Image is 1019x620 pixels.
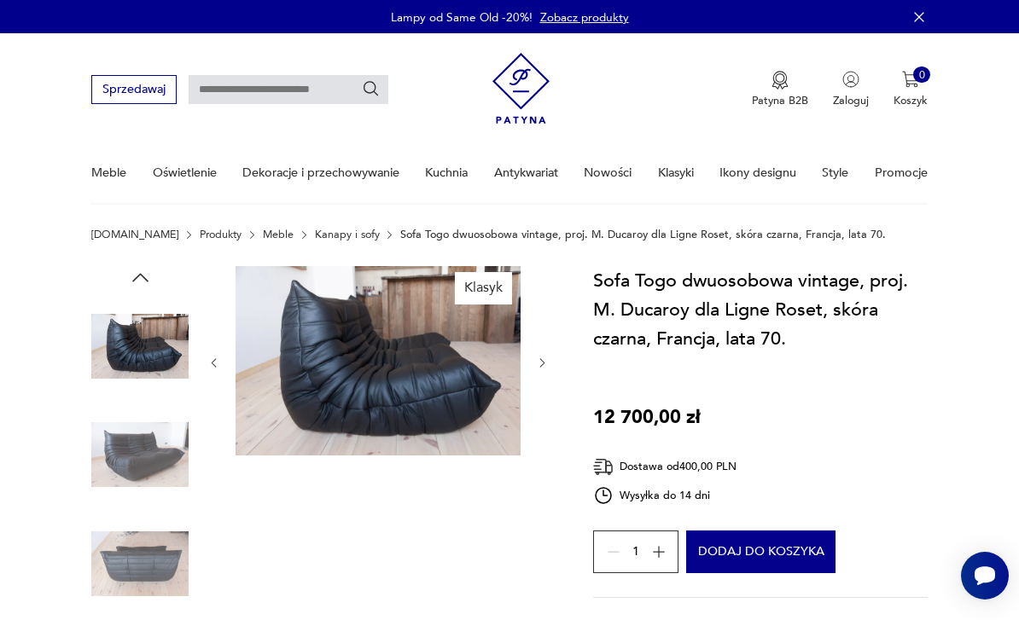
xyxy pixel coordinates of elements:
button: Szukaj [362,80,381,99]
div: 0 [913,67,930,84]
p: Patyna B2B [752,93,808,108]
a: Meble [91,143,126,202]
img: Zdjęcie produktu Sofa Togo dwuosobowa vintage, proj. M. Ducaroy dla Ligne Roset, skóra czarna, Fr... [91,515,189,612]
a: Ikony designu [719,143,796,202]
img: Ikona koszyka [902,71,919,88]
iframe: Smartsupp widget button [961,552,1009,600]
a: Nowości [584,143,632,202]
a: Ikona medaluPatyna B2B [752,71,808,108]
p: 12 700,00 zł [593,403,701,432]
div: Klasyk [455,272,512,304]
img: Zdjęcie produktu Sofa Togo dwuosobowa vintage, proj. M. Ducaroy dla Ligne Roset, skóra czarna, Fr... [236,266,521,456]
img: Zdjęcie produktu Sofa Togo dwuosobowa vintage, proj. M. Ducaroy dla Ligne Roset, skóra czarna, Fr... [91,298,189,395]
div: Dostawa od 400,00 PLN [593,456,737,478]
button: Dodaj do koszyka [686,530,836,573]
div: Wysyłka do 14 dni [593,485,737,506]
a: Klasyki [658,143,694,202]
a: Antykwariat [494,143,558,202]
a: Meble [263,229,294,240]
a: Dekoracje i przechowywanie [242,143,399,202]
button: Patyna B2B [752,71,808,108]
p: Koszyk [894,93,928,108]
a: Zobacz produkty [540,9,629,26]
a: Produkty [200,229,242,240]
img: Patyna - sklep z meblami i dekoracjami vintage [492,47,550,130]
a: Promocje [875,143,928,202]
img: Ikona medalu [772,71,789,90]
img: Zdjęcie produktu Sofa Togo dwuosobowa vintage, proj. M. Ducaroy dla Ligne Roset, skóra czarna, Fr... [91,406,189,503]
p: Zaloguj [833,93,869,108]
p: Sofa Togo dwuosobowa vintage, proj. M. Ducaroy dla Ligne Roset, skóra czarna, Francja, lata 70. [400,229,886,240]
a: Style [822,143,848,202]
img: Ikonka użytkownika [842,71,859,88]
h1: Sofa Togo dwuosobowa vintage, proj. M. Ducaroy dla Ligne Roset, skóra czarna, Francja, lata 70. [593,266,928,354]
img: Ikona dostawy [593,456,614,478]
a: Kuchnia [425,143,468,202]
a: [DOMAIN_NAME] [91,229,178,240]
button: Zaloguj [833,71,869,108]
p: Lampy od Same Old -20%! [391,9,533,26]
a: Sprzedawaj [91,85,176,96]
a: Oświetlenie [153,143,217,202]
a: Kanapy i sofy [315,229,380,240]
span: 1 [632,547,639,557]
button: Sprzedawaj [91,75,176,103]
button: 0Koszyk [894,71,928,108]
